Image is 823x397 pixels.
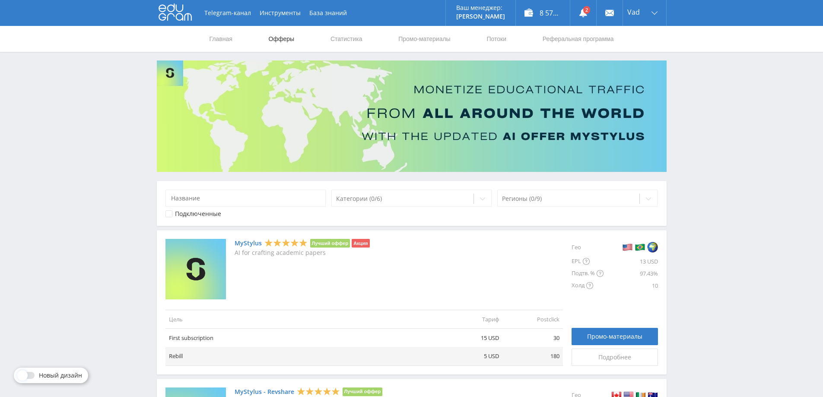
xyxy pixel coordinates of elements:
[310,239,350,248] li: Лучший оффер
[572,267,604,279] div: Подтв. %
[502,329,563,347] td: 30
[604,255,658,267] div: 13 USD
[235,240,262,247] a: MyStylus
[235,249,370,256] p: AI for crafting academic papers
[330,26,363,52] a: Статистика
[235,388,294,395] a: MyStylus - Revshare
[175,210,221,217] div: Подключенные
[442,347,502,365] td: 5 USD
[572,279,604,292] div: Холд
[542,26,615,52] a: Реферальная программа
[165,190,326,207] input: Название
[598,354,631,361] span: Подробнее
[157,60,667,172] img: Banner
[39,372,82,379] span: Новый дизайн
[343,387,383,396] li: Лучший оффер
[502,347,563,365] td: 180
[297,387,340,396] div: 5 Stars
[627,9,640,16] span: Vad
[165,310,442,328] td: Цель
[572,349,658,366] a: Подробнее
[442,310,502,328] td: Тариф
[456,4,505,11] p: Ваш менеджер:
[442,329,502,347] td: 15 USD
[352,239,369,248] li: Акция
[264,238,308,248] div: 5 Stars
[397,26,451,52] a: Промо-материалы
[165,329,442,347] td: First subscription
[604,267,658,279] div: 97.43%
[587,333,642,340] span: Промо-материалы
[456,13,505,20] p: [PERSON_NAME]
[486,26,507,52] a: Потоки
[604,279,658,292] div: 10
[165,347,442,365] td: Rebill
[209,26,233,52] a: Главная
[502,310,563,328] td: Postclick
[268,26,296,52] a: Офферы
[165,239,226,299] img: MyStylus
[572,328,658,345] a: Промо-материалы
[572,239,604,255] div: Гео
[572,255,604,267] div: EPL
